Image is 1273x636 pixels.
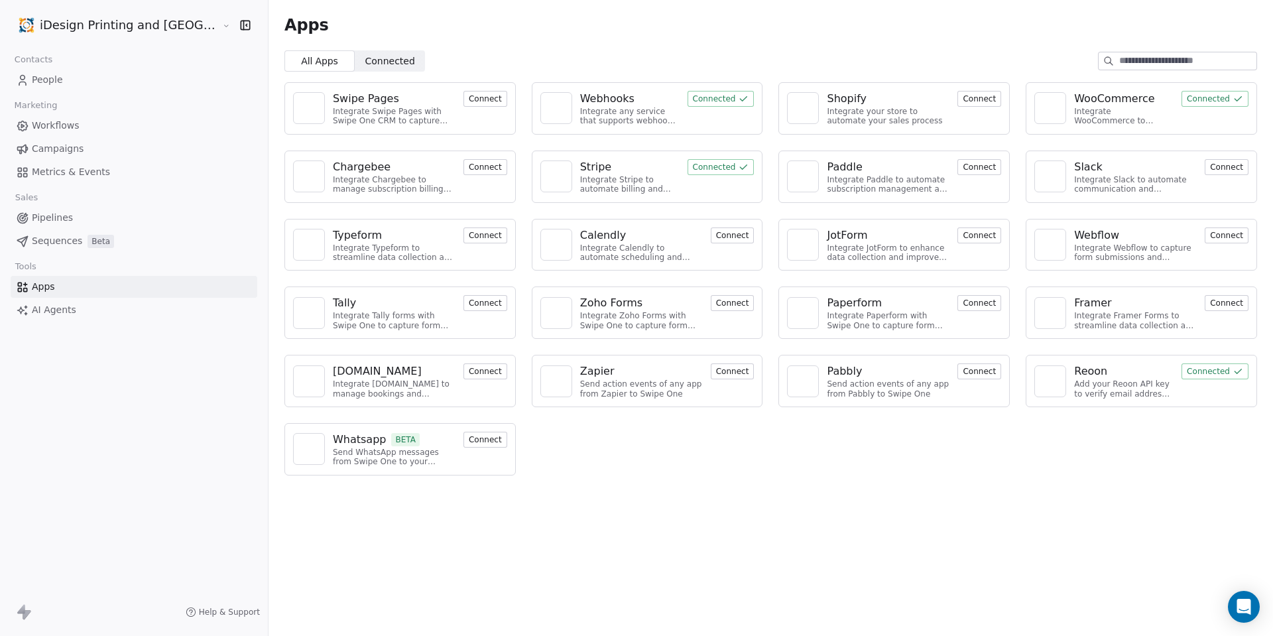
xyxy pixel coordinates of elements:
[32,303,76,317] span: AI Agents
[1074,379,1174,399] div: Add your Reoon API key to verify email address and reduce bounces
[1074,107,1174,126] div: Integrate WooCommerce to manage orders and customer data
[1205,159,1248,175] button: Connect
[827,363,949,379] a: Pabbly
[957,92,1001,105] a: Connect
[333,107,455,126] div: Integrate Swipe Pages with Swipe One CRM to capture lead data.
[463,160,507,173] a: Connect
[11,138,257,160] a: Campaigns
[711,296,755,309] a: Connect
[333,432,455,448] a: WhatsappBETA
[827,107,949,126] div: Integrate your store to automate your sales process
[1074,295,1197,311] a: Framer
[580,227,626,243] div: Calendly
[32,119,80,133] span: Workflows
[957,363,1001,379] button: Connect
[11,299,257,321] a: AI Agents
[787,160,819,192] a: NA
[1034,160,1066,192] a: NA
[580,295,642,311] div: Zoho Forms
[580,159,680,175] a: Stripe
[463,433,507,446] a: Connect
[1228,591,1260,623] div: Open Intercom Messenger
[299,439,319,459] img: NA
[793,166,813,186] img: NA
[957,296,1001,309] a: Connect
[688,159,755,175] button: Connected
[293,433,325,465] a: NA
[1205,227,1248,243] button: Connect
[9,95,63,115] span: Marketing
[688,160,755,173] a: Connected
[711,227,755,243] button: Connect
[1074,91,1154,107] div: WooCommerce
[787,297,819,329] a: NA
[333,363,455,379] a: [DOMAIN_NAME]
[333,159,391,175] div: Chargebee
[787,365,819,397] a: NA
[827,227,867,243] div: JotForm
[284,15,329,35] span: Apps
[333,243,455,263] div: Integrate Typeform to streamline data collection and customer engagement.
[580,379,703,399] div: Send action events of any app from Zapier to Swipe One
[299,371,319,391] img: NA
[333,91,455,107] a: Swipe Pages
[32,165,110,179] span: Metrics & Events
[1074,159,1102,175] div: Slack
[333,448,455,467] div: Send WhatsApp messages from Swipe One to your customers
[333,159,455,175] a: Chargebee
[299,235,319,255] img: NA
[540,160,572,192] a: NA
[11,115,257,137] a: Workflows
[1034,297,1066,329] a: NA
[463,296,507,309] a: Connect
[333,227,382,243] div: Typeform
[40,17,219,34] span: iDesign Printing and [GEOGRAPHIC_DATA]
[1205,296,1248,309] a: Connect
[688,92,755,105] a: Connected
[1182,91,1248,107] button: Connected
[580,159,611,175] div: Stripe
[540,365,572,397] a: NA
[540,92,572,124] a: NA
[540,229,572,261] a: NA
[11,207,257,229] a: Pipelines
[580,363,703,379] a: Zapier
[957,227,1001,243] button: Connect
[957,365,1001,377] a: Connect
[11,161,257,183] a: Metrics & Events
[333,363,422,379] div: [DOMAIN_NAME]
[827,175,949,194] div: Integrate Paddle to automate subscription management and customer engagement.
[957,160,1001,173] a: Connect
[1205,160,1248,173] a: Connect
[333,91,399,107] div: Swipe Pages
[1182,365,1248,377] a: Connected
[463,229,507,241] a: Connect
[957,91,1001,107] button: Connect
[463,91,507,107] button: Connect
[1074,363,1174,379] a: Reoon
[546,98,566,118] img: NA
[1034,229,1066,261] a: NA
[827,91,949,107] a: Shopify
[391,433,420,446] span: BETA
[293,160,325,192] a: NA
[1074,363,1107,379] div: Reoon
[365,54,414,68] span: Connected
[11,230,257,252] a: SequencesBeta
[32,211,73,225] span: Pipelines
[463,227,507,243] button: Connect
[711,365,755,377] a: Connect
[793,371,813,391] img: NA
[827,363,862,379] div: Pabbly
[580,311,703,330] div: Integrate Zoho Forms with Swipe One to capture form submissions.
[580,107,680,126] div: Integrate any service that supports webhooks with Swipe One to capture and automate data workflows.
[11,69,257,91] a: People
[1074,227,1119,243] div: Webflow
[88,235,114,248] span: Beta
[19,17,34,33] img: logo-icon.png
[580,363,615,379] div: Zapier
[827,295,949,311] a: Paperform
[1040,235,1060,255] img: NA
[199,607,260,617] span: Help & Support
[293,92,325,124] a: NA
